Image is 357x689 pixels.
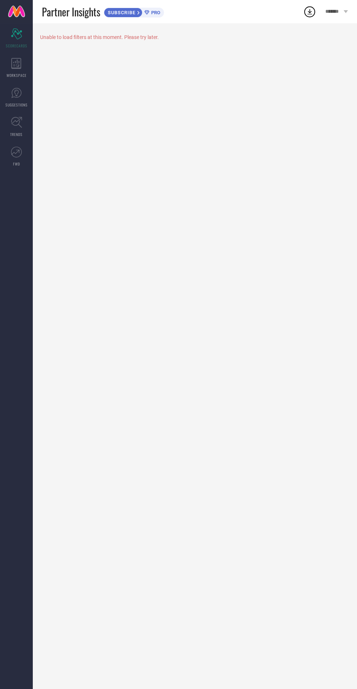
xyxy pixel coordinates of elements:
[13,161,20,167] span: FWD
[104,10,137,15] span: SUBSCRIBE
[42,4,100,19] span: Partner Insights
[303,5,316,18] div: Open download list
[40,34,350,40] div: Unable to load filters at this moment. Please try later.
[149,10,160,15] span: PRO
[104,6,164,17] a: SUBSCRIBEPRO
[6,43,27,48] span: SCORECARDS
[5,102,28,108] span: SUGGESTIONS
[7,73,27,78] span: WORKSPACE
[10,132,23,137] span: TRENDS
